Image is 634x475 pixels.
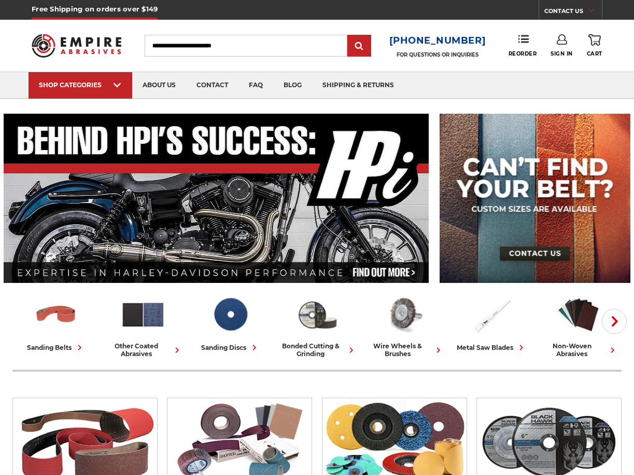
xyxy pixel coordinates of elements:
img: Other Coated Abrasives [120,292,166,337]
div: sanding belts [27,342,85,353]
p: FOR QUESTIONS OR INQUIRIES [389,51,486,58]
a: Cart [587,34,602,57]
a: [PHONE_NUMBER] [389,33,486,48]
div: sanding discs [201,342,260,353]
a: metal saw blades [452,292,531,353]
div: bonded cutting & grinding [278,342,357,358]
a: other coated abrasives [104,292,182,358]
img: Bonded Cutting & Grinding [294,292,340,337]
span: Reorder [509,50,537,57]
a: sanding discs [191,292,270,353]
span: Cart [587,50,602,57]
button: Next [602,309,627,334]
img: Empire Abrasives [32,28,121,63]
a: CONTACT US [544,5,602,20]
a: blog [273,72,312,99]
div: wire wheels & brushes [365,342,444,358]
a: shipping & returns [312,72,404,99]
img: Sanding Discs [207,292,253,337]
img: Wire Wheels & Brushes [382,292,427,337]
img: Metal Saw Blades [469,292,514,337]
a: about us [132,72,186,99]
a: Reorder [509,34,537,57]
img: promo banner for custom belts. [440,114,630,283]
a: sanding belts [17,292,95,353]
a: bonded cutting & grinding [278,292,357,358]
input: Submit [349,36,370,57]
img: Sanding Belts [33,292,79,337]
div: other coated abrasives [104,342,182,358]
div: SHOP CATEGORIES [39,81,122,89]
div: metal saw blades [457,342,527,353]
a: contact [186,72,238,99]
a: wire wheels & brushes [365,292,444,358]
img: Banner for an interview featuring Horsepower Inc who makes Harley performance upgrades featured o... [4,114,429,283]
a: faq [238,72,273,99]
span: Sign In [551,50,573,57]
a: non-woven abrasives [539,292,618,358]
img: Non-woven Abrasives [556,292,601,337]
div: non-woven abrasives [539,342,618,358]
